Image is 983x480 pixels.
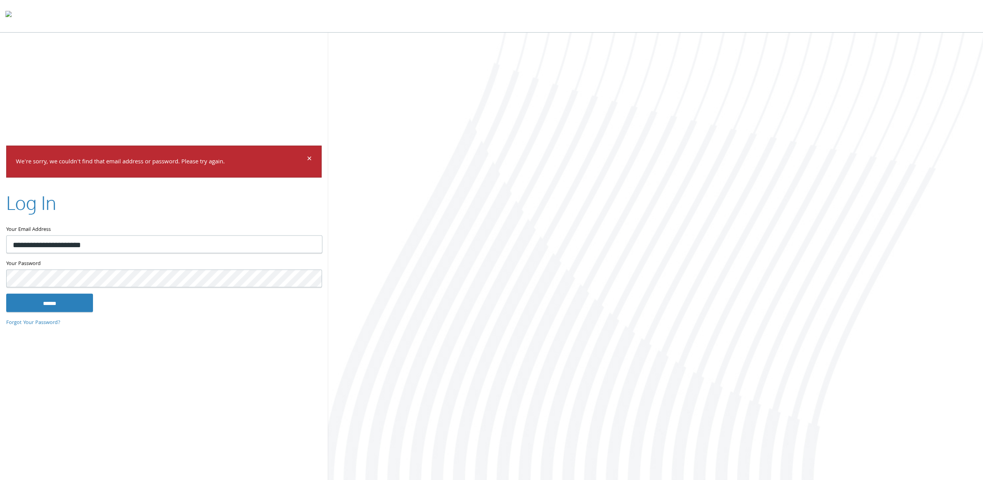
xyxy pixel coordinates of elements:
[307,152,312,167] span: ×
[6,319,60,328] a: Forgot Your Password?
[307,155,312,165] button: Dismiss alert
[6,260,322,269] label: Your Password
[6,190,56,216] h2: Log In
[16,157,306,168] p: We're sorry, we couldn't find that email address or password. Please try again.
[5,8,12,24] img: todyl-logo-dark.svg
